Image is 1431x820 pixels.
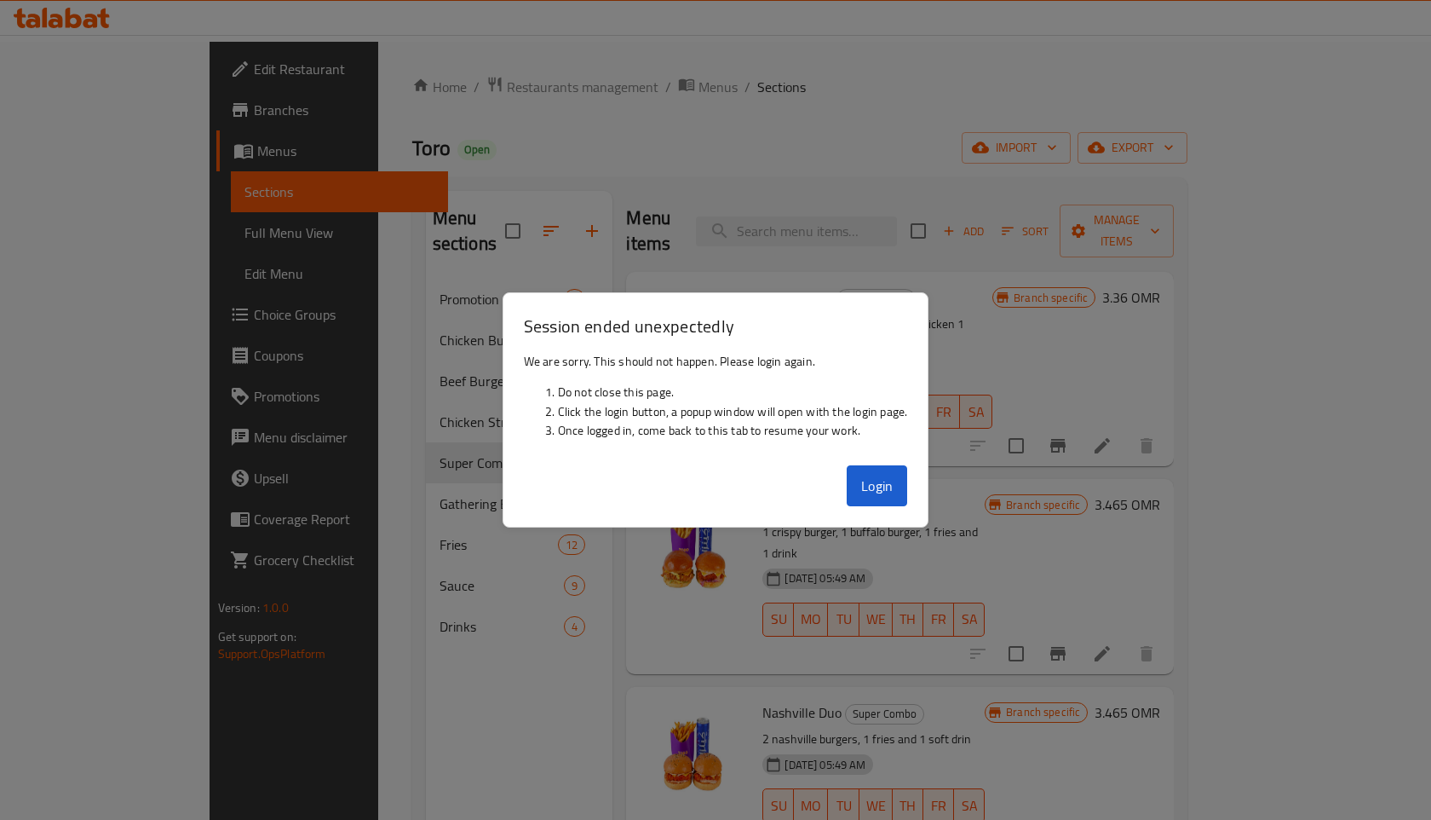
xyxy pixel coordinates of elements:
[558,421,908,440] li: Once logged in, come back to this tab to resume your work.
[847,465,908,506] button: Login
[503,345,928,459] div: We are sorry. This should not happen. Please login again.
[524,314,908,338] h3: Session ended unexpectedly
[558,383,908,401] li: Do not close this page.
[558,402,908,421] li: Click the login button, a popup window will open with the login page.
